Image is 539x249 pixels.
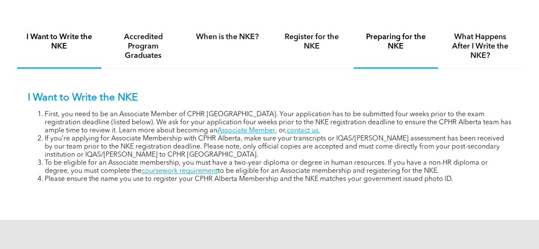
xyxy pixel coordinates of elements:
[141,168,218,175] a: coursework requirement
[277,32,346,51] h4: Register for the NKE
[25,32,94,51] h4: I Want to Write the NKE
[45,175,511,183] li: Please ensure the name you use to register your CPHR Alberta Membership and the NKE matches your ...
[45,111,511,135] li: First, you need to be an Associate Member of CPHR [GEOGRAPHIC_DATA]. Your application has to be s...
[217,127,275,134] a: Associate Member
[45,159,511,175] li: To be eligible for an Associate membership, you must have a two-year diploma or degree in human r...
[361,32,430,51] h4: Preparing for the NKE
[287,127,320,134] a: contact us.
[109,32,178,60] h4: Accredited Program Graduates
[28,92,511,104] p: I Want to Write the NKE
[45,135,511,159] li: If you’re applying for Associate Membership with CPHR Alberta, make sure your transcripts or IQAS...
[446,32,515,60] h4: What Happens After I Write the NKE?
[193,32,262,42] h4: When is the NKE?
